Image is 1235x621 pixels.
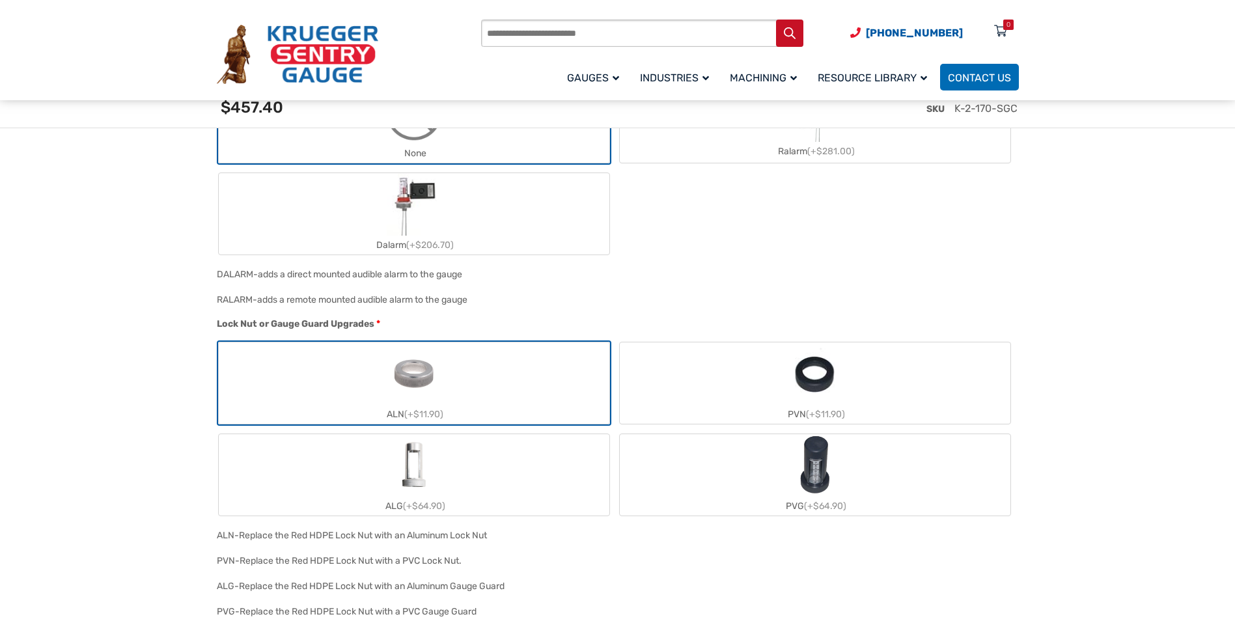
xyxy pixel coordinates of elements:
label: PVG [620,434,1010,516]
span: SKU [926,103,945,115]
label: ALN [219,342,609,424]
img: ALG-OF [383,434,445,497]
span: (+$206.70) [406,240,454,251]
div: None [219,144,609,163]
a: Phone Number (920) 434-8860 [850,25,963,41]
span: PVG- [217,606,240,617]
span: Machining [730,72,797,84]
span: [PHONE_NUMBER] [866,27,963,39]
div: Replace the Red HDPE Lock Nut with a PVC Lock Nut. [240,555,462,566]
div: ALG [219,497,609,516]
span: (+$11.90) [404,409,443,420]
img: PVG [784,434,846,497]
div: Ralarm [620,142,1010,161]
span: Lock Nut or Gauge Guard Upgrades [217,318,374,329]
div: Replace the Red HDPE Lock Nut with a PVC Gauge Guard [240,606,477,617]
span: Gauges [567,72,619,84]
span: ALN- [217,530,239,541]
img: ALN [383,342,445,405]
label: PVN [620,342,1010,424]
span: RALARM- [217,294,257,305]
span: K-2-170-SGC [954,102,1018,115]
div: PVN [620,405,1010,424]
span: (+$64.90) [403,501,445,512]
div: PVG [620,497,1010,516]
span: PVN- [217,555,240,566]
span: (+$281.00) [807,146,855,157]
div: ALN [219,405,609,424]
span: ALG- [217,581,239,592]
span: Resource Library [818,72,927,84]
span: (+$11.90) [806,409,845,420]
span: Contact Us [948,72,1011,84]
span: DALARM- [217,269,258,280]
label: ALG [219,434,609,516]
div: Replace the Red HDPE Lock Nut with an Aluminum Gauge Guard [239,581,505,592]
a: Gauges [559,62,632,92]
a: Contact Us [940,64,1019,90]
div: adds a remote mounted audible alarm to the gauge [257,294,467,305]
span: (+$64.90) [804,501,846,512]
a: Machining [722,62,810,92]
img: Krueger Sentry Gauge [217,25,378,85]
span: Industries [640,72,709,84]
div: Replace the Red HDPE Lock Nut with an Aluminum Lock Nut [239,530,487,541]
abbr: required [376,317,380,331]
a: Resource Library [810,62,940,92]
a: Industries [632,62,722,92]
div: Dalarm [219,236,609,255]
label: Dalarm [219,173,609,255]
div: adds a direct mounted audible alarm to the gauge [258,269,462,280]
div: 0 [1006,20,1010,30]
